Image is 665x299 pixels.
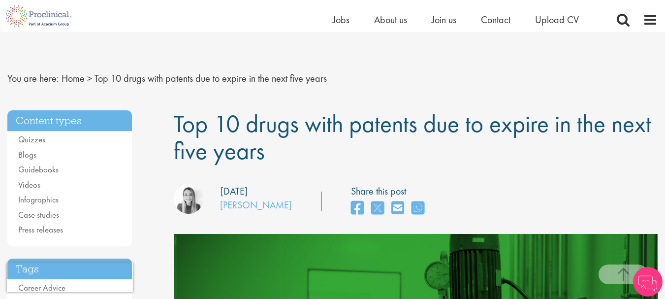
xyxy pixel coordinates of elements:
[18,179,40,190] a: Videos
[7,110,132,132] h3: Content types
[7,72,59,85] span: You are here:
[351,198,364,219] a: share on facebook
[7,259,132,280] h3: Tags
[374,13,407,26] a: About us
[95,72,327,85] span: Top 10 drugs with patents due to expire in the next five years
[371,198,384,219] a: share on twitter
[62,72,85,85] a: breadcrumb link
[633,267,663,297] img: Chatbot
[18,209,59,220] a: Case studies
[221,184,248,199] div: [DATE]
[18,134,45,145] a: Quizzes
[432,13,456,26] a: Join us
[412,198,424,219] a: share on whats app
[391,198,404,219] a: share on email
[18,164,59,175] a: Guidebooks
[351,184,429,199] label: Share this post
[87,72,92,85] span: >
[220,199,292,211] a: [PERSON_NAME]
[174,184,203,214] img: Hannah Burke
[333,13,349,26] a: Jobs
[174,108,651,166] span: Top 10 drugs with patents due to expire in the next five years
[18,224,63,235] a: Press releases
[535,13,579,26] a: Upload CV
[18,149,36,160] a: Blogs
[18,194,59,205] a: Infographics
[7,263,133,292] iframe: reCAPTCHA
[481,13,510,26] a: Contact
